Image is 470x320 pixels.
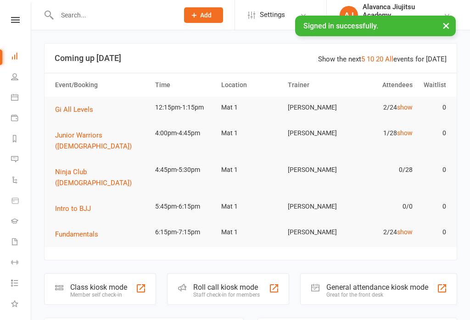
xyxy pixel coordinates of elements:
[55,105,93,114] span: Gi All Levels
[11,109,32,129] a: Payments
[303,22,378,30] span: Signed in successfully.
[11,191,32,212] a: Product Sales
[318,54,447,65] div: Show the next events for [DATE]
[193,283,260,292] div: Roll call kiosk mode
[11,67,32,88] a: People
[151,196,218,217] td: 5:45pm-6:15pm
[55,166,147,188] button: Ninja Club ([DEMOGRAPHIC_DATA])
[284,122,350,144] td: [PERSON_NAME]
[200,11,212,19] span: Add
[284,97,350,118] td: [PERSON_NAME]
[260,5,285,25] span: Settings
[350,73,417,97] th: Attendees
[55,168,132,187] span: Ninja Club ([DEMOGRAPHIC_DATA])
[363,3,443,19] div: Alavanca Jiujitsu Academy
[55,204,91,213] span: Intro to BJJ
[284,159,350,181] td: [PERSON_NAME]
[70,292,127,298] div: Member self check-in
[397,228,413,236] a: show
[55,54,447,63] h3: Coming up [DATE]
[151,221,218,243] td: 6:15pm-7:15pm
[184,7,223,23] button: Add
[151,159,218,181] td: 4:45pm-5:30pm
[417,122,450,144] td: 0
[217,73,284,97] th: Location
[55,230,98,238] span: Fundamentals
[350,122,417,144] td: 1/28
[11,129,32,150] a: Reports
[326,283,428,292] div: General attendance kiosk mode
[284,221,350,243] td: [PERSON_NAME]
[51,73,151,97] th: Event/Booking
[340,6,358,24] div: AJ
[350,97,417,118] td: 2/24
[361,55,365,63] a: 5
[55,131,132,150] span: Junior Warriors ([DEMOGRAPHIC_DATA])
[284,73,350,97] th: Trainer
[11,294,32,315] a: What's New
[350,221,417,243] td: 2/24
[417,196,450,217] td: 0
[55,229,105,240] button: Fundamentals
[376,55,383,63] a: 20
[217,196,284,217] td: Mat 1
[217,97,284,118] td: Mat 1
[151,122,218,144] td: 4:00pm-4:45pm
[55,104,100,115] button: Gi All Levels
[70,283,127,292] div: Class kiosk mode
[326,292,428,298] div: Great for the front desk
[151,73,218,97] th: Time
[397,104,413,111] a: show
[350,196,417,217] td: 0/0
[193,292,260,298] div: Staff check-in for members
[54,9,172,22] input: Search...
[217,122,284,144] td: Mat 1
[284,196,350,217] td: [PERSON_NAME]
[11,47,32,67] a: Dashboard
[367,55,374,63] a: 10
[385,55,393,63] a: All
[417,97,450,118] td: 0
[417,221,450,243] td: 0
[350,159,417,181] td: 0/28
[217,221,284,243] td: Mat 1
[55,203,97,214] button: Intro to BJJ
[417,159,450,181] td: 0
[438,16,454,35] button: ×
[151,97,218,118] td: 12:15pm-1:15pm
[217,159,284,181] td: Mat 1
[397,129,413,137] a: show
[11,88,32,109] a: Calendar
[417,73,450,97] th: Waitlist
[55,130,147,152] button: Junior Warriors ([DEMOGRAPHIC_DATA])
